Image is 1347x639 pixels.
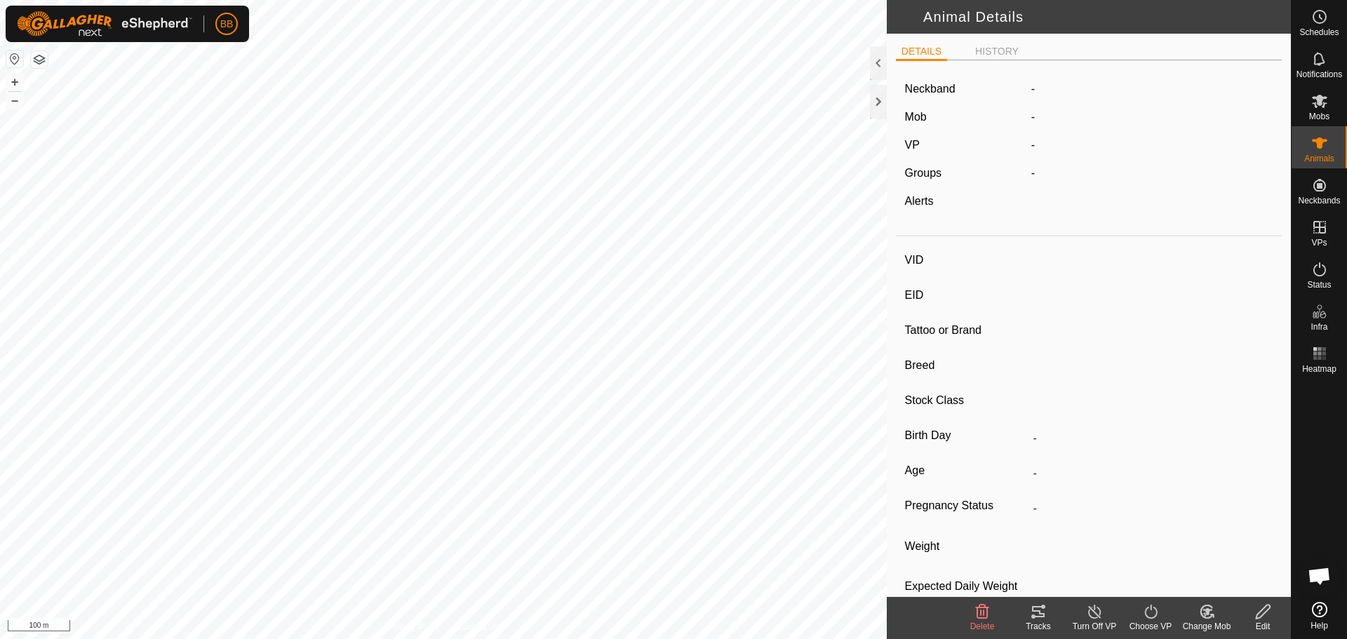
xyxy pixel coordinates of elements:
label: EID [905,286,1028,304]
h2: Animal Details [923,8,1291,25]
span: Infra [1311,323,1327,331]
button: Reset Map [6,51,23,67]
label: Breed [905,356,1028,375]
label: - [1031,81,1035,97]
span: VPs [1311,238,1327,247]
li: DETAILS [896,44,947,61]
span: Neckbands [1298,196,1340,205]
label: Pregnancy Status [905,497,1028,515]
label: Mob [905,111,927,123]
span: Delete [970,621,995,631]
div: - [1026,165,1279,182]
label: Neckband [905,81,956,97]
span: Schedules [1299,28,1339,36]
span: Help [1311,621,1328,630]
span: BB [220,17,234,32]
a: Privacy Policy [388,621,441,633]
li: HISTORY [970,44,1024,59]
span: Animals [1304,154,1334,163]
button: – [6,92,23,109]
a: Open chat [1299,555,1341,597]
a: Help [1292,596,1347,635]
label: Age [905,462,1028,480]
app-display-virtual-paddock-transition: - [1031,139,1035,151]
img: Gallagher Logo [17,11,192,36]
a: Contact Us [457,621,499,633]
label: VP [905,139,920,151]
label: Alerts [905,195,934,207]
label: Groups [905,167,941,179]
span: - [1031,111,1035,123]
label: Weight [905,532,1028,561]
div: Tracks [1010,620,1066,633]
div: Choose VP [1122,620,1179,633]
label: Tattoo or Brand [905,321,1028,339]
label: Birth Day [905,426,1028,445]
label: Stock Class [905,391,1028,410]
div: Edit [1235,620,1291,633]
span: Notifications [1296,70,1342,79]
div: Turn Off VP [1066,620,1122,633]
span: Heatmap [1302,365,1336,373]
span: Status [1307,281,1331,289]
label: Expected Daily Weight Gain [905,578,1028,612]
button: Map Layers [31,51,48,68]
span: Mobs [1309,112,1329,121]
label: VID [905,251,1028,269]
div: Change Mob [1179,620,1235,633]
button: + [6,74,23,90]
